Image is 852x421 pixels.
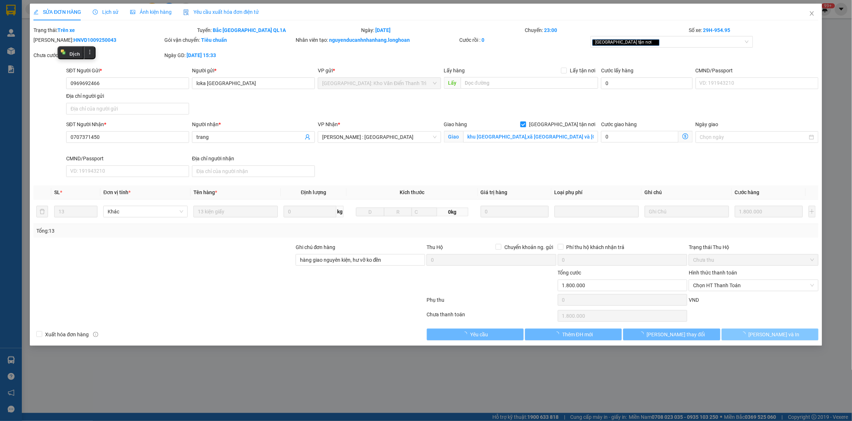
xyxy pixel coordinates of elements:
span: close [809,11,815,16]
span: clock-circle [93,9,98,15]
span: VND [689,297,699,303]
span: Lịch sử [93,9,119,15]
span: Hồ Chí Minh : Kho Quận 12 [322,132,436,143]
span: loading [462,332,470,337]
input: C [412,208,437,216]
input: Địa chỉ của người gửi [66,103,189,115]
div: Tổng: 13 [36,227,329,235]
span: SỬA ĐƠN HÀNG [33,9,81,15]
b: Trên xe [57,27,75,33]
input: 0 [481,206,549,217]
div: Ngày: [360,26,524,34]
span: Lấy tận nơi [567,67,598,75]
span: Hà Nội: Kho Văn Điển Thanh Trì [322,78,436,89]
span: Chọn HT Thanh Toán [693,280,814,291]
div: Người gửi [192,67,315,75]
span: Yêu cầu [470,330,488,338]
div: Trạng thái: [33,26,197,34]
span: Định lượng [301,189,327,195]
span: Ảnh kiện hàng [130,9,172,15]
span: loading [554,332,562,337]
span: Lấy [444,77,461,89]
div: Nhân viên tạo: [296,36,458,44]
div: Phụ thu [426,296,557,309]
input: R [384,208,412,216]
b: 0 [482,37,485,43]
span: edit [33,9,39,15]
span: Tổng cước [558,270,581,276]
div: Địa chỉ người nhận [192,155,315,163]
span: [PERSON_NAME] và In [749,330,800,338]
span: Khác [108,206,183,217]
span: user-add [305,134,311,140]
div: Cước rồi : [460,36,589,44]
div: CMND/Passport [66,155,189,163]
input: Cước giao hàng [601,131,679,143]
span: [GEOGRAPHIC_DATA] tận nơi [526,120,598,128]
input: Ghi chú đơn hàng [296,254,425,266]
span: close [653,40,657,44]
input: Giao tận nơi [463,131,599,143]
span: Chuyển khoản ng. gửi [501,243,556,251]
span: Giao hàng [444,121,467,127]
div: Số xe: [688,26,819,34]
input: D [356,208,384,216]
span: Thu Hộ [427,244,443,250]
div: Chưa thanh toán [426,310,557,323]
span: info-circle [93,332,98,337]
th: Ghi chú [642,185,732,200]
span: Cước hàng [735,189,760,195]
span: Giao [444,131,463,143]
div: SĐT Người Gửi [66,67,189,75]
div: SĐT Người Nhận [66,120,189,128]
b: 29H-954.95 [703,27,730,33]
input: Địa chỉ của người nhận [192,165,315,177]
input: Cước lấy hàng [601,77,693,89]
span: loading [741,332,749,337]
span: VP Nhận [318,121,338,127]
input: VD: Bàn, Ghế [193,206,278,217]
b: 23:00 [544,27,557,33]
div: VP gửi [318,67,441,75]
span: SL [54,189,60,195]
label: Hình thức thanh toán [689,270,737,276]
label: Cước giao hàng [601,121,637,127]
label: Cước lấy hàng [601,68,633,73]
button: Yêu cầu [427,329,524,340]
div: Trạng thái Thu Hộ [689,243,818,251]
button: [PERSON_NAME] thay đổi [623,329,720,340]
span: Thêm ĐH mới [562,330,593,338]
span: Chưa thu [693,254,814,265]
div: Địa chỉ người gửi [66,92,189,100]
span: 0kg [437,208,468,216]
span: Phí thu hộ khách nhận trả [564,243,628,251]
span: Đơn vị tính [103,189,131,195]
b: [DATE] [375,27,391,33]
button: plus [809,206,816,217]
span: Kích thước [400,189,424,195]
span: Xuất hóa đơn hàng [42,330,92,338]
span: Giá trị hàng [481,189,508,195]
div: Chưa cước : [33,51,163,59]
label: Ghi chú đơn hàng [296,244,336,250]
span: dollar-circle [683,133,688,139]
b: Bắc [GEOGRAPHIC_DATA] QL1A [213,27,286,33]
div: CMND/Passport [696,67,819,75]
input: Dọc đường [461,77,599,89]
input: Ngày giao [700,133,808,141]
button: delete [36,206,48,217]
span: loading [639,332,647,337]
div: Ngày GD: [164,51,294,59]
span: Yêu cầu xuất hóa đơn điện tử [183,9,259,15]
div: Tuyến: [197,26,361,34]
img: icon [183,9,189,15]
div: Chuyến: [524,26,688,34]
span: picture [130,9,135,15]
b: Tiêu chuẩn [201,37,227,43]
div: Gói vận chuyển: [164,36,294,44]
span: [GEOGRAPHIC_DATA] tận nơi [592,39,660,46]
input: 0 [735,206,803,217]
button: [PERSON_NAME] và In [722,329,819,340]
span: Lấy hàng [444,68,465,73]
button: Thêm ĐH mới [525,329,622,340]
